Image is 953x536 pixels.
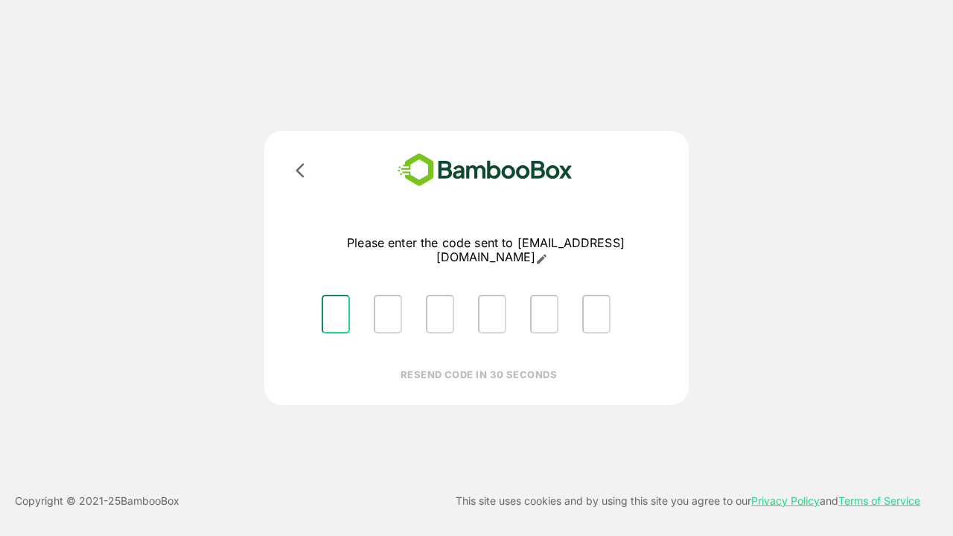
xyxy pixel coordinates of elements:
input: Please enter OTP character 6 [582,295,611,334]
input: Please enter OTP character 5 [530,295,558,334]
img: bamboobox [376,149,594,191]
p: Please enter the code sent to [EMAIL_ADDRESS][DOMAIN_NAME] [310,236,662,265]
input: Please enter OTP character 4 [478,295,506,334]
input: Please enter OTP character 3 [426,295,454,334]
input: Please enter OTP character 1 [322,295,350,334]
p: Copyright © 2021- 25 BambooBox [15,492,179,510]
p: This site uses cookies and by using this site you agree to our and [456,492,920,510]
a: Privacy Policy [751,494,820,507]
a: Terms of Service [838,494,920,507]
input: Please enter OTP character 2 [374,295,402,334]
